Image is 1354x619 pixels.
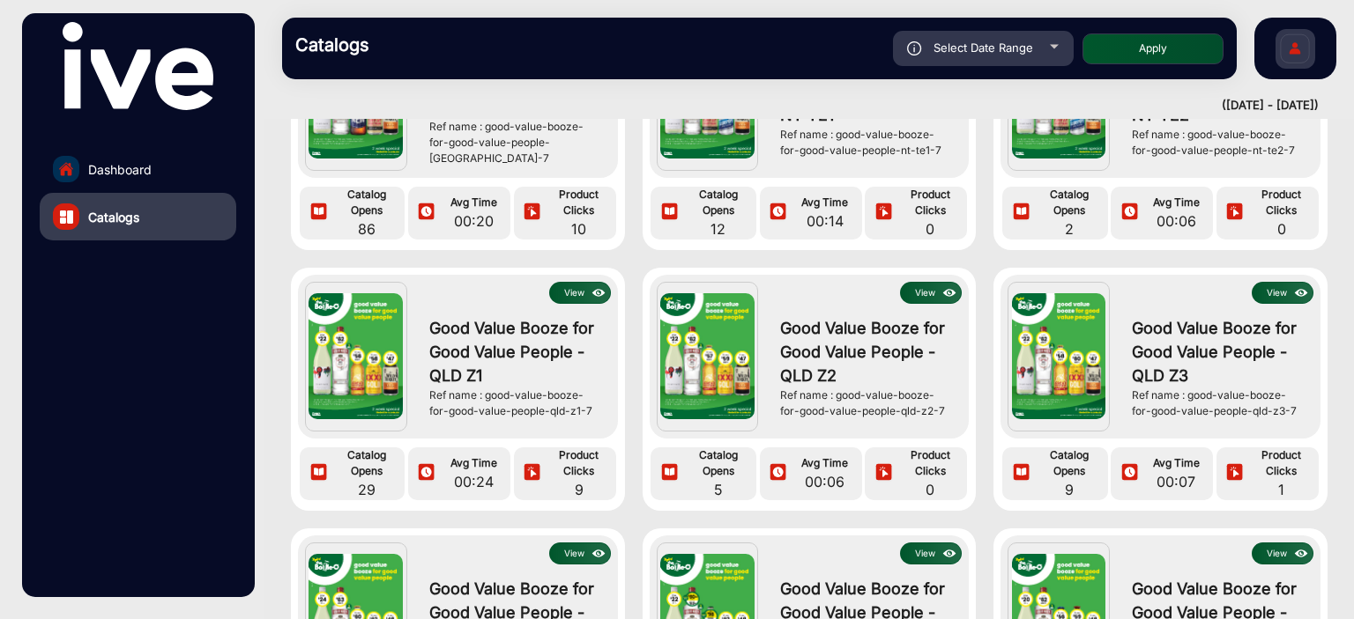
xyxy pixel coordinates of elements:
img: icon [768,463,788,483]
span: Catalog Opens [333,187,401,218]
img: icon [1291,544,1312,564]
span: Catalog Opens [684,447,752,479]
img: icon [1011,203,1031,223]
span: Product Clicks [1249,187,1314,218]
div: Ref name : good-value-booze-for-good-value-people-[GEOGRAPHIC_DATA]-7 [429,119,602,166]
span: Good Value Booze for Good Value People - QLD Z1 [429,316,602,387]
span: Avg Time [792,455,858,471]
span: Catalog Opens [333,447,401,479]
img: home [58,161,74,177]
span: 00:06 [792,471,858,492]
img: icon [1224,203,1245,223]
span: Avg Time [792,195,858,210]
span: 1 [1249,479,1314,500]
span: 0 [897,218,963,239]
img: icon [874,463,894,483]
button: Viewicon [549,542,611,564]
span: Product Clicks [547,447,612,479]
span: 9 [1036,479,1104,500]
img: icon [1120,203,1140,223]
span: 29 [333,479,401,500]
span: 0 [897,479,963,500]
img: icon [416,203,436,223]
div: Ref name : good-value-booze-for-good-value-people-qld-z3-7 [1132,387,1305,419]
div: ([DATE] - [DATE]) [264,97,1319,114]
span: 00:24 [441,471,506,492]
img: icon [309,463,329,483]
img: icon [589,544,609,564]
span: 10 [547,218,612,239]
span: Product Clicks [897,187,963,218]
button: Viewicon [900,282,962,304]
img: icon [1120,463,1140,483]
img: icon [416,463,436,483]
span: 2 [1036,218,1104,239]
div: Ref name : good-value-booze-for-good-value-people-nt-te1-7 [780,127,953,158]
span: Product Clicks [1249,447,1314,479]
img: icon [522,203,542,223]
button: Viewicon [900,542,962,564]
span: Product Clicks [897,447,963,479]
img: icon [940,544,960,564]
span: 00:20 [441,210,506,232]
span: Select Date Range [934,41,1033,55]
div: Ref name : good-value-booze-for-good-value-people-qld-z2-7 [780,387,953,419]
span: 9 [547,479,612,500]
span: Avg Time [1143,455,1209,471]
img: icon [874,203,894,223]
img: icon [309,203,329,223]
img: Good Value Booze for Good Value People - QLD Z2 [660,293,755,418]
span: 00:14 [792,210,858,232]
span: Product Clicks [547,187,612,218]
span: Catalog Opens [1036,187,1104,218]
img: icon [522,463,542,483]
img: icon [1224,463,1245,483]
img: Sign%20Up.svg [1276,20,1313,82]
button: Viewicon [549,282,611,304]
span: 0 [1249,218,1314,239]
img: icon [940,284,960,303]
span: Dashboard [88,160,152,179]
button: Apply [1082,33,1224,64]
img: icon [907,41,922,55]
span: 00:07 [1143,471,1209,492]
span: Catalog Opens [684,187,752,218]
a: Dashboard [40,145,236,193]
span: Catalog Opens [1036,447,1104,479]
img: icon [1291,284,1312,303]
span: Avg Time [1143,195,1209,210]
div: Ref name : good-value-booze-for-good-value-people-qld-z1-7 [429,387,602,419]
h3: Catalogs [295,34,542,55]
span: Good Value Booze for Good Value People - QLD Z3 [1132,316,1305,387]
img: icon [768,203,788,223]
img: icon [589,284,609,303]
img: Good Value Booze for Good Value People - QLD Z3 [1012,293,1106,418]
img: Good Value Booze for Good Value People - QLD Z1 [309,293,403,418]
a: Catalogs [40,193,236,240]
span: Avg Time [441,195,506,210]
span: 86 [333,218,401,239]
img: icon [1011,463,1031,483]
img: icon [659,463,680,483]
span: 00:06 [1143,210,1209,232]
img: catalog [60,210,73,224]
div: Ref name : good-value-booze-for-good-value-people-nt-te2-7 [1132,127,1305,158]
img: icon [659,203,680,223]
img: vmg-logo [63,22,212,110]
span: 5 [684,479,752,500]
span: Catalogs [88,208,139,226]
button: Viewicon [1252,282,1313,304]
span: 12 [684,218,752,239]
button: Viewicon [1252,542,1313,564]
span: Avg Time [441,455,506,471]
span: Good Value Booze for Good Value People - QLD Z2 [780,316,953,387]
